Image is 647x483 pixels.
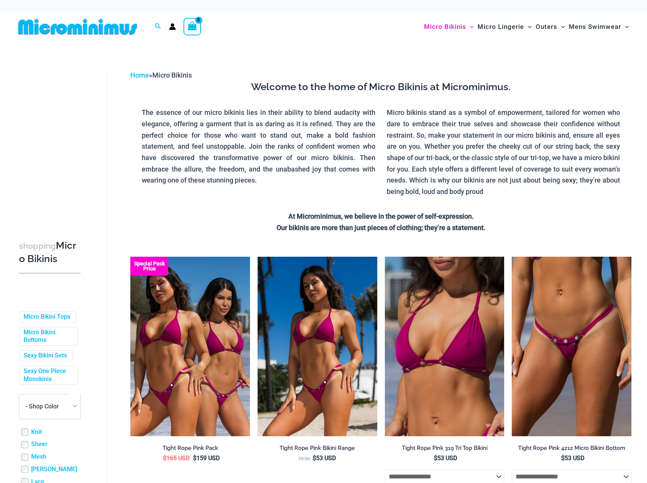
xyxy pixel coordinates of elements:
[136,81,626,94] h3: Welcome to the home of Micro Bikinis at Microminimus.
[476,15,533,38] a: Micro LingerieMenu ToggleMenu Toggle
[130,445,250,452] h2: Tight Rope Pink Pack
[31,466,77,473] a: [PERSON_NAME]
[536,17,557,37] span: Outers
[569,17,621,37] span: Mens Swimwear
[385,445,505,452] h2: Tight Rope Pink 319 Tri Top Bikini
[621,17,629,37] span: Menu Toggle
[169,23,176,30] a: Account icon link
[258,445,377,454] a: Tight Rope Pink Bikini Range
[184,18,201,35] a: View Shopping Cart, empty
[524,17,532,37] span: Menu Toggle
[385,257,505,436] a: Tight Rope Pink 319 Top 01Tight Rope Pink 319 Top 4228 Thong 06Tight Rope Pink 319 Top 4228 Thong 06
[557,17,565,37] span: Menu Toggle
[567,15,631,38] a: Mens SwimwearMenu ToggleMenu Toggle
[561,454,584,462] bdi: 53 USD
[19,394,80,419] span: - Shop Color
[258,257,377,436] a: Tight Rope Pink 319 Top 4228 Thong 05Tight Rope Pink 319 Top 4228 Thong 06Tight Rope Pink 319 Top...
[19,64,87,216] iframe: TrustedSite Certified
[24,352,67,360] a: Sexy Bikini Sets
[561,454,565,462] span: $
[193,454,196,462] span: $
[422,15,476,38] a: Micro BikinisMenu ToggleMenu Toggle
[31,440,47,448] a: Sheer
[299,456,311,461] span: From:
[512,257,631,436] a: Tight Rope Pink 319 4212 Micro 01Tight Rope Pink 319 4212 Micro 02Tight Rope Pink 319 4212 Micro 02
[512,445,631,454] a: Tight Rope Pink 4212 Micro Bikini Bottom
[163,454,190,462] bdi: 165 USD
[130,445,250,454] a: Tight Rope Pink Pack
[130,71,192,79] span: »
[31,453,46,461] a: Mesh
[24,313,70,321] a: Micro Bikini Tops
[534,15,567,38] a: OutersMenu ToggleMenu Toggle
[466,17,474,37] span: Menu Toggle
[163,454,166,462] span: $
[421,14,632,40] nav: Site Navigation
[130,71,149,79] a: Home
[152,71,192,79] span: Micro Bikinis
[130,257,250,436] img: Collection Pack F
[31,428,42,436] a: Knit
[385,445,505,454] a: Tight Rope Pink 319 Tri Top Bikini
[387,107,620,197] p: Micro bikinis stand as a symbol of empowerment, tailored for women who dare to embrace their true...
[15,18,140,35] img: MM SHOP LOGO FLAT
[24,329,72,345] a: Micro Bikini Bottoms
[277,224,486,232] strong: Our bikinis are more than just pieces of clothing; they’re a statement.
[258,257,377,436] img: Tight Rope Pink 319 Top 4228 Thong 05
[142,107,375,186] p: The essence of our micro bikinis lies in their ability to blend audacity with elegance, offering ...
[434,454,457,462] bdi: 53 USD
[130,261,168,271] b: Special Pack Price
[155,22,161,32] a: Search icon link
[313,454,316,462] span: $
[19,394,81,419] span: - Shop Color
[512,257,631,436] img: Tight Rope Pink 319 4212 Micro 01
[19,241,56,251] span: shopping
[424,17,466,37] span: Micro Bikinis
[288,212,474,220] strong: At Microminimus, we believe in the power of self-expression.
[385,257,505,436] img: Tight Rope Pink 319 Top 01
[19,239,81,265] h3: Micro Bikinis
[434,454,437,462] span: $
[258,445,377,452] h2: Tight Rope Pink Bikini Range
[478,17,524,37] span: Micro Lingerie
[313,454,336,462] bdi: 53 USD
[512,445,631,452] h2: Tight Rope Pink 4212 Micro Bikini Bottom
[25,403,59,410] span: - Shop Color
[130,257,250,436] a: Collection Pack F Collection Pack B (3)Collection Pack B (3)
[193,454,220,462] bdi: 159 USD
[24,367,72,383] a: Sexy One Piece Monokinis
